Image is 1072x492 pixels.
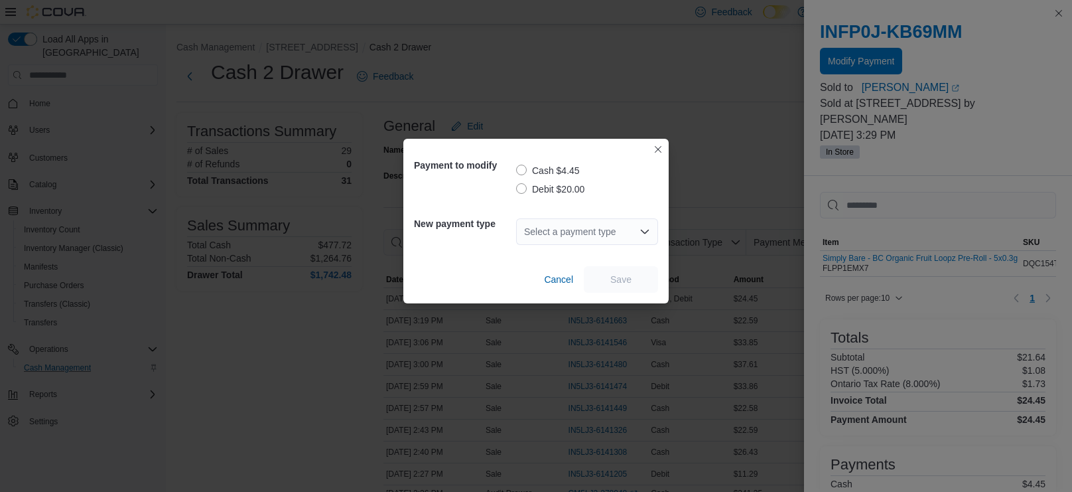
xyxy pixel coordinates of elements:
h5: New payment type [414,210,513,237]
span: Save [610,273,632,286]
button: Save [584,266,658,293]
button: Closes this modal window [650,141,666,157]
label: Debit $20.00 [516,181,584,197]
label: Cash $4.45 [516,163,580,179]
button: Open list of options [639,226,650,237]
button: Cancel [539,266,578,293]
h5: Payment to modify [414,152,513,179]
span: Cancel [544,273,573,286]
input: Accessible screen reader label [524,224,525,240]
